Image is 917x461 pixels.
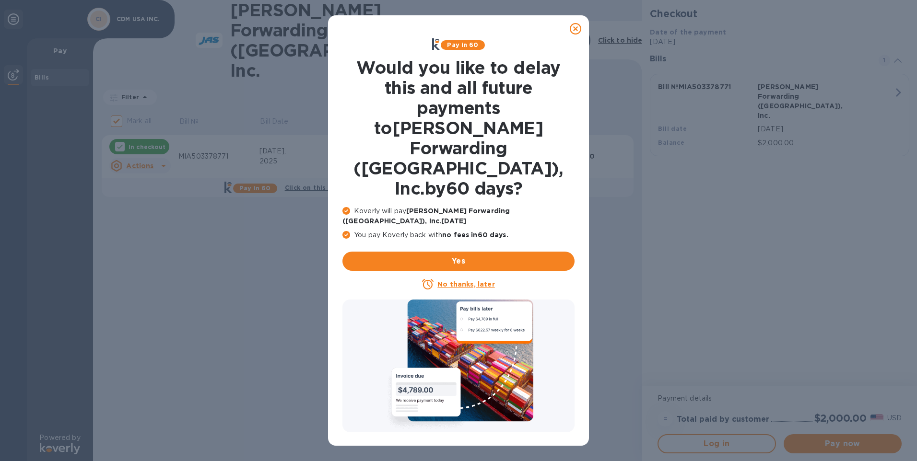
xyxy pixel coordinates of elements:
[437,280,494,288] u: No thanks, later
[342,206,575,226] p: Koverly will pay
[342,207,510,225] b: [PERSON_NAME] Forwarding ([GEOGRAPHIC_DATA]), Inc. [DATE]
[342,230,575,240] p: You pay Koverly back with
[342,58,575,198] h1: Would you like to delay this and all future payments to [PERSON_NAME] Forwarding ([GEOGRAPHIC_DAT...
[447,41,478,48] b: Pay in 60
[442,231,508,239] b: no fees in 60 days .
[342,252,575,271] button: Yes
[350,255,567,267] span: Yes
